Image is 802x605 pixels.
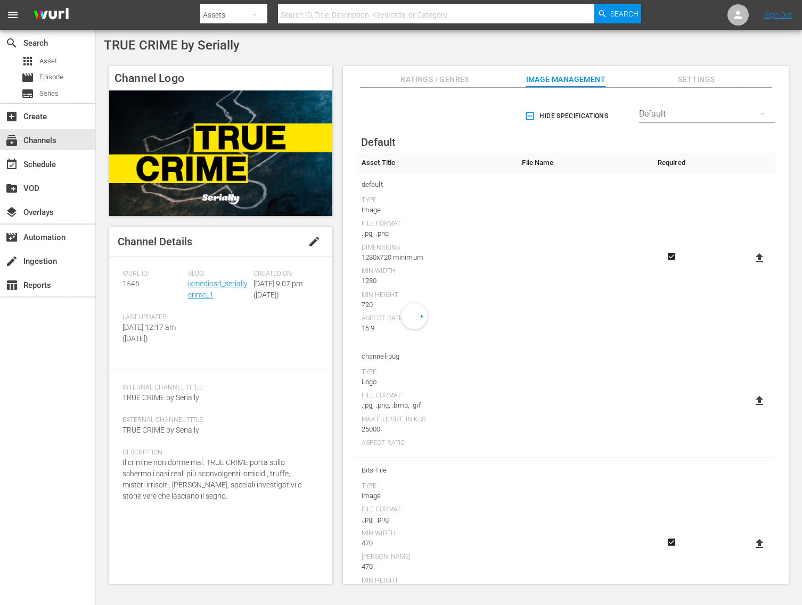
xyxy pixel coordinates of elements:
div: Image [362,205,512,216]
div: 470 [362,538,512,549]
span: Bits Tile [362,463,512,477]
div: Image [362,491,512,501]
button: Search [594,4,641,23]
span: Created On: [253,270,314,278]
div: 720 [362,300,512,310]
span: Schedule [5,158,18,171]
div: Type [362,368,512,377]
span: TRUE CRIME by Serially [122,426,199,434]
span: External Channel Title: [122,416,314,425]
span: Slug: [188,270,248,278]
a: ixmediasrl_seriallycrime_1 [188,279,248,299]
div: Min Width [362,267,512,276]
span: Image Management [526,73,605,86]
svg: Required [665,252,678,261]
span: Search [610,4,639,23]
span: Channel Details [118,235,192,248]
div: Min Height [362,577,512,585]
span: Last Updated: [122,313,183,322]
span: Channels [5,134,18,147]
div: 25000 [362,424,512,435]
span: Asset [39,56,57,67]
div: Min Width [362,529,512,538]
div: File Format [362,220,512,228]
span: [DATE] 12:17 am ([DATE]) [122,323,176,343]
a: Sign Out [764,11,792,19]
div: .jpg, .png [362,228,512,239]
div: Logo [362,377,512,387]
span: Settings [657,73,736,86]
th: Required [652,153,691,172]
div: 1280 [362,276,512,286]
h4: Channel Logo [109,66,332,90]
span: Ratings / Genres [395,73,475,86]
div: 1280x720 minimum [362,252,512,263]
svg: Required [665,537,678,547]
span: Overlays [5,206,18,219]
span: Il crimine non dorme mai. TRUE CRIME porta sullo schermo i casi reali più sconvolgenti: omicidi, ... [122,458,301,500]
span: menu [6,9,19,21]
span: Description: [122,449,314,457]
div: 470 [362,561,512,572]
span: Episode [21,71,34,84]
div: Type [362,482,512,491]
span: Search [5,37,18,49]
span: Asset [21,55,34,68]
div: [PERSON_NAME] [362,553,512,561]
th: File Name [517,153,652,172]
span: Series [21,87,34,100]
span: edit [308,235,321,248]
button: Hide Specifications [522,101,612,131]
img: ans4CAIJ8jUAAAAAAAAAAAAAAAAAAAAAAAAgQb4GAAAAAAAAAAAAAAAAAAAAAAAAJMjXAAAAAAAAAAAAAAAAAAAAAAAAgAT5G... [26,3,77,28]
span: Series [39,88,59,99]
div: Dimensions [362,244,512,252]
span: Ingestion [5,255,18,268]
div: Aspect Ratio [362,439,512,447]
span: Episode [39,72,63,82]
button: edit [301,229,327,254]
span: default [362,178,512,192]
span: 1546 [122,279,140,288]
img: TRUE CRIME by Serially [109,90,332,216]
span: VOD [5,182,18,195]
span: Default [361,136,396,148]
span: channel-bug [362,350,512,363]
span: Hide Specifications [527,111,608,122]
div: .jpg, .png, .bmp, .gif [362,400,512,411]
span: Internal Channel Title: [122,384,314,392]
span: Create [5,110,18,123]
div: File Format [362,392,512,400]
div: 16:9 [362,323,512,334]
div: Min Height [362,291,512,300]
div: Type [362,196,512,205]
span: Wurl ID: [122,270,183,278]
span: TRUE CRIME by Serially [122,393,199,402]
span: TRUE CRIME by Serially [104,38,240,53]
div: Default [639,99,775,129]
span: [DATE] 9:07 pm ([DATE]) [253,279,302,299]
div: Max File Size In Kbs [362,416,512,424]
div: File Format [362,505,512,514]
span: Automation [5,231,18,244]
div: .jpg, .png [362,514,512,525]
th: Asset Title [356,153,517,172]
div: Aspect Ratio [362,314,512,323]
span: Reports [5,279,18,292]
